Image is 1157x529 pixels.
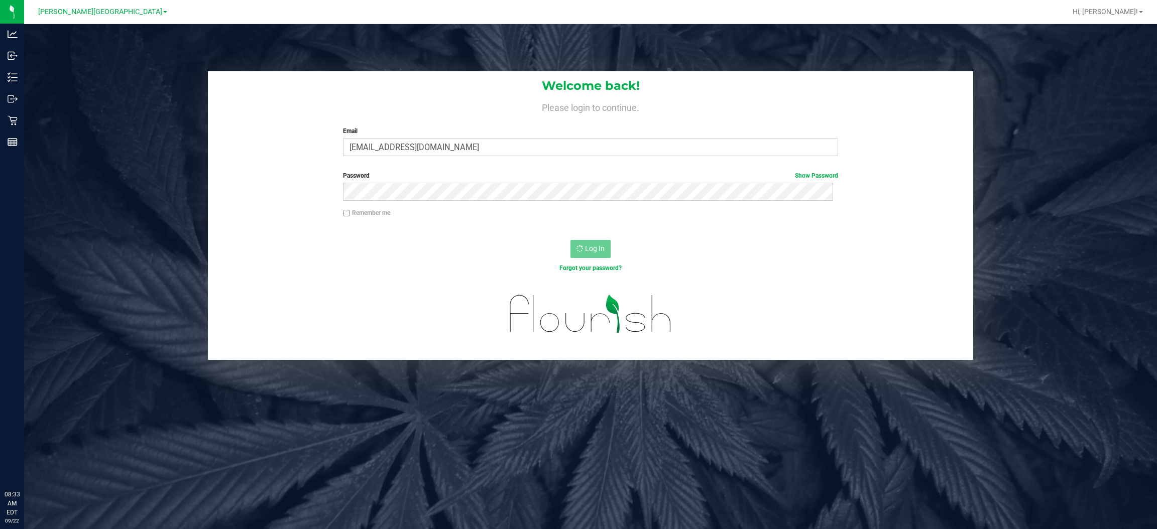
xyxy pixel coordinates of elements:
[343,210,350,217] input: Remember me
[8,137,18,147] inline-svg: Reports
[795,172,838,179] a: Show Password
[8,115,18,125] inline-svg: Retail
[8,51,18,61] inline-svg: Inbound
[495,283,686,345] img: flourish_logo.svg
[343,126,838,136] label: Email
[1073,8,1138,16] span: Hi, [PERSON_NAME]!
[8,29,18,39] inline-svg: Analytics
[8,94,18,104] inline-svg: Outbound
[208,79,973,92] h1: Welcome back!
[585,244,605,252] span: Log In
[570,240,611,258] button: Log In
[559,264,622,272] a: Forgot your password?
[343,172,370,179] span: Password
[343,208,390,217] label: Remember me
[5,490,20,517] p: 08:33 AM EDT
[38,8,162,16] span: [PERSON_NAME][GEOGRAPHIC_DATA]
[208,100,973,112] h4: Please login to continue.
[8,72,18,82] inline-svg: Inventory
[5,517,20,524] p: 09/22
